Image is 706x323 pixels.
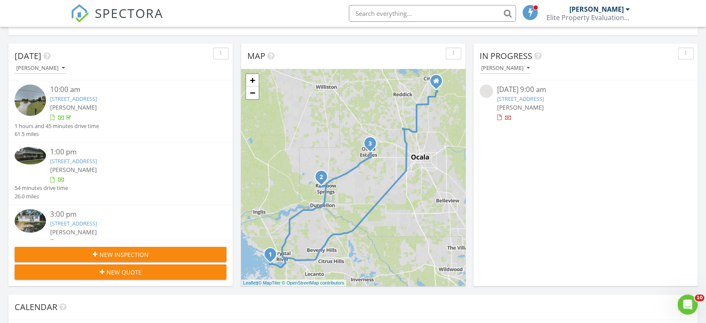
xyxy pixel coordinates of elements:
a: Leaflet [243,280,257,285]
a: 1:00 pm [STREET_ADDRESS] [PERSON_NAME] 54 minutes drive time 26.0 miles [15,147,226,200]
div: 54 minutes drive time [15,184,68,192]
div: 3:00 pm [50,209,209,220]
a: [STREET_ADDRESS] [50,95,97,103]
div: 10:00 am [50,85,209,95]
a: 3:00 pm [STREET_ADDRESS] [PERSON_NAME] 24 minutes drive time 13.3 miles [15,209,226,263]
i: 2 [320,174,323,180]
img: streetview [480,85,493,98]
img: 9025511%2Fcover_photos%2FL4B7ls9LLyq8kZBudTGr%2Fsmall.9025511-1752100308753 [15,147,46,164]
i: 1 [269,252,272,258]
span: 10 [695,295,704,301]
span: Calendar [15,301,57,313]
span: View [679,20,691,27]
div: 1163 NW 111th Ct, Ocala, FL 34482 [370,143,375,148]
img: streetview [15,85,46,116]
div: [DATE] 9:00 am [497,85,674,95]
a: © MapTiler [258,280,281,285]
button: [PERSON_NAME] [480,63,531,74]
img: The Best Home Inspection Software - Spectora [71,4,89,23]
div: 20861 SW 81st Loop, Dunnellon, FL 34431 [321,177,326,182]
div: | [241,279,346,287]
button: New Quote [15,264,226,279]
a: [DATE] 9:00 am [STREET_ADDRESS] [PERSON_NAME] [480,85,691,122]
div: 15550 NE 38TH CT, CITRA FL 32113 [436,81,441,86]
span: [PERSON_NAME] [50,166,97,174]
div: 1 hours and 45 minutes drive time [15,122,99,130]
div: [PERSON_NAME] [481,65,530,71]
div: 11900 W Bayshore Dr, Crystal River, FL 34429 [270,254,275,259]
a: © OpenStreetMap contributors [282,280,344,285]
span: Map [247,50,265,62]
button: New Inspection [15,247,226,262]
i: 3 [368,141,372,147]
a: [STREET_ADDRESS] [497,95,544,103]
div: 1:00 pm [50,147,209,157]
div: [PERSON_NAME] [569,5,624,13]
input: Search everything... [349,5,516,22]
button: [PERSON_NAME] [15,63,66,74]
a: Zoom in [246,74,259,87]
div: [PERSON_NAME] [16,65,65,71]
a: [STREET_ADDRESS] [50,220,97,227]
div: Elite Property Evaluations LLC [546,13,630,22]
img: 9369137%2Fcover_photos%2FSsYNqgHsu5pEgCkUz7za%2Fsmall.jpg [15,209,46,233]
a: [STREET_ADDRESS] [50,157,97,165]
span: [PERSON_NAME] [50,228,97,236]
div: 61.5 miles [15,130,99,138]
span: In Progress [480,50,532,62]
div: 26.0 miles [15,192,68,200]
a: 10:00 am [STREET_ADDRESS] [PERSON_NAME] 1 hours and 45 minutes drive time 61.5 miles [15,85,226,138]
span: SPECTORA [95,4,163,22]
span: [DATE] [15,50,41,62]
span: [PERSON_NAME] [497,103,544,111]
a: Zoom out [246,87,259,99]
a: SPECTORA [71,11,163,29]
iframe: Intercom live chat [678,295,698,315]
span: New Quote [107,268,142,277]
span: New Inspection [99,250,149,259]
span: [PERSON_NAME] [50,103,97,111]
